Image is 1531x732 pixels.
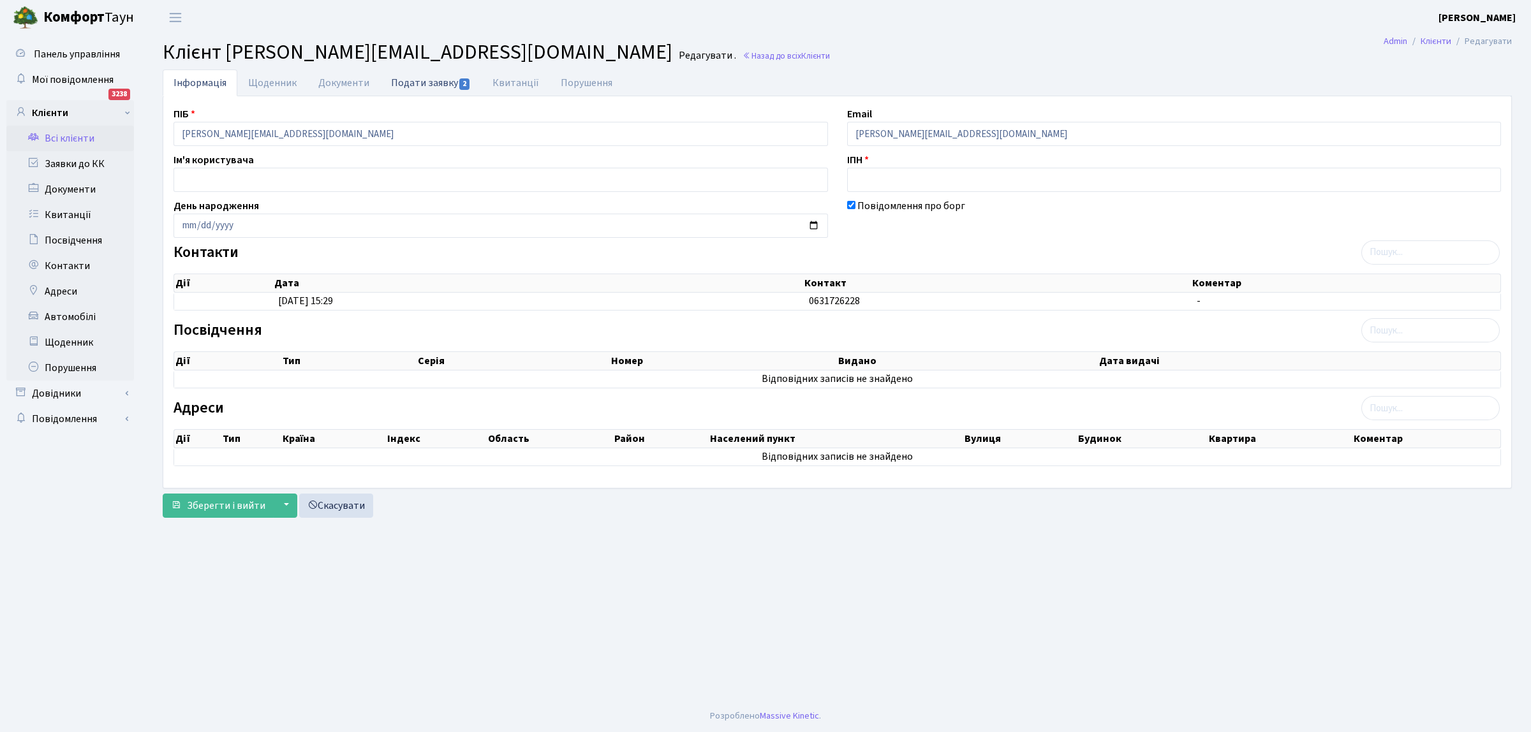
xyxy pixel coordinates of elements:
th: Контакт [803,274,1191,292]
a: Довідники [6,381,134,406]
th: Тип [221,430,281,448]
button: Зберегти і вийти [163,494,274,518]
th: Квартира [1208,430,1352,448]
th: Область [487,430,613,448]
label: Адреси [174,399,224,418]
a: Клієнти [1421,34,1451,48]
b: Комфорт [43,7,105,27]
input: Пошук... [1361,240,1500,265]
span: Мої повідомлення [32,73,114,87]
th: Тип [281,352,417,370]
a: Заявки до КК [6,151,134,177]
a: Порушення [6,355,134,381]
a: Автомобілі [6,304,134,330]
span: 2 [459,78,470,90]
span: 0631726228 [809,294,860,308]
a: Клієнти [6,100,134,126]
th: Район [613,430,709,448]
td: Відповідних записів не знайдено [174,448,1500,465]
a: Документи [6,177,134,202]
th: Дата [273,274,803,292]
span: Зберегти і вийти [187,499,265,513]
div: Розроблено . [710,709,821,723]
div: 3238 [108,89,130,100]
a: Документи [307,70,380,96]
input: Пошук... [1361,318,1500,342]
a: Посвідчення [6,228,134,253]
label: День народження [174,198,259,214]
th: Коментар [1191,274,1500,292]
th: Індекс [386,430,487,448]
a: Admin [1384,34,1407,48]
a: Massive Kinetic [760,709,819,722]
a: Назад до всіхКлієнти [743,50,830,62]
th: Вулиця [963,430,1077,448]
a: Повідомлення [6,406,134,432]
a: [PERSON_NAME] [1439,10,1516,26]
a: Подати заявку [380,70,482,96]
nav: breadcrumb [1365,28,1531,55]
th: Коментар [1352,430,1500,448]
label: ІПН [847,152,869,168]
th: Дата видачі [1098,352,1500,370]
input: Пошук... [1361,396,1500,420]
li: Редагувати [1451,34,1512,48]
th: Дії [174,430,221,448]
th: Дії [174,274,273,292]
a: Квитанції [482,70,550,96]
span: Клієнти [801,50,830,62]
th: Будинок [1077,430,1208,448]
th: Серія [417,352,610,370]
a: Інформація [163,70,237,96]
a: Всі клієнти [6,126,134,151]
span: [DATE] 15:29 [278,294,333,308]
span: - [1197,294,1201,308]
a: Щоденник [6,330,134,355]
label: Ім'я користувача [174,152,254,168]
span: Клієнт [PERSON_NAME][EMAIL_ADDRESS][DOMAIN_NAME] [163,38,672,67]
a: Панель управління [6,41,134,67]
th: Населений пункт [709,430,963,448]
b: [PERSON_NAME] [1439,11,1516,25]
small: Редагувати . [676,50,736,62]
label: Повідомлення про борг [857,198,965,214]
button: Переключити навігацію [159,7,191,28]
a: Квитанції [6,202,134,228]
label: ПІБ [174,106,195,122]
a: Мої повідомлення3238 [6,67,134,92]
th: Дії [174,352,281,370]
span: Панель управління [34,47,120,61]
a: Адреси [6,279,134,304]
a: Контакти [6,253,134,279]
label: Контакти [174,244,239,262]
img: logo.png [13,5,38,31]
th: Номер [610,352,837,370]
a: Скасувати [299,494,373,518]
label: Посвідчення [174,321,262,340]
span: Таун [43,7,134,29]
td: Відповідних записів не знайдено [174,370,1500,388]
a: Щоденник [237,70,307,96]
a: Порушення [550,70,623,96]
th: Країна [281,430,386,448]
label: Email [847,106,872,122]
th: Видано [837,352,1097,370]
